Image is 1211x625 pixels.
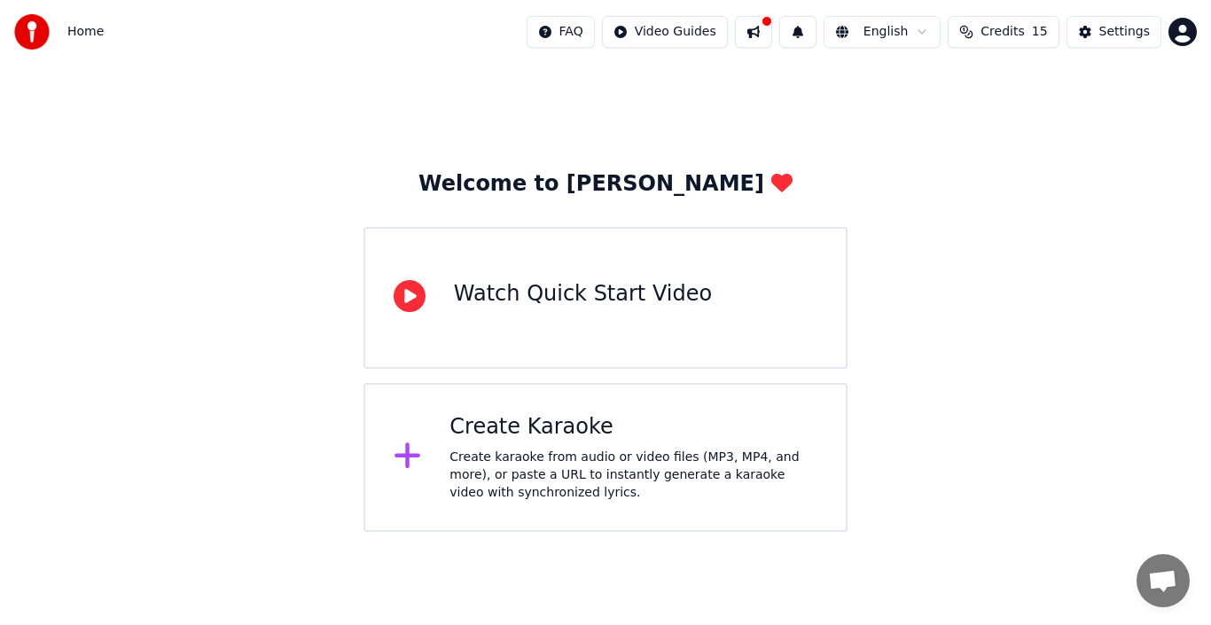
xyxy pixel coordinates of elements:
button: Credits15 [948,16,1059,48]
button: Video Guides [602,16,728,48]
div: Watch Quick Start Video [454,280,712,309]
span: 15 [1032,23,1048,41]
span: Home [67,23,104,41]
button: Settings [1066,16,1161,48]
button: FAQ [527,16,595,48]
img: youka [14,14,50,50]
a: Open de chat [1137,554,1190,607]
span: Credits [981,23,1024,41]
div: Welcome to [PERSON_NAME] [418,170,793,199]
nav: breadcrumb [67,23,104,41]
div: Settings [1099,23,1150,41]
div: Create karaoke from audio or video files (MP3, MP4, and more), or paste a URL to instantly genera... [449,449,817,502]
div: Create Karaoke [449,413,817,441]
